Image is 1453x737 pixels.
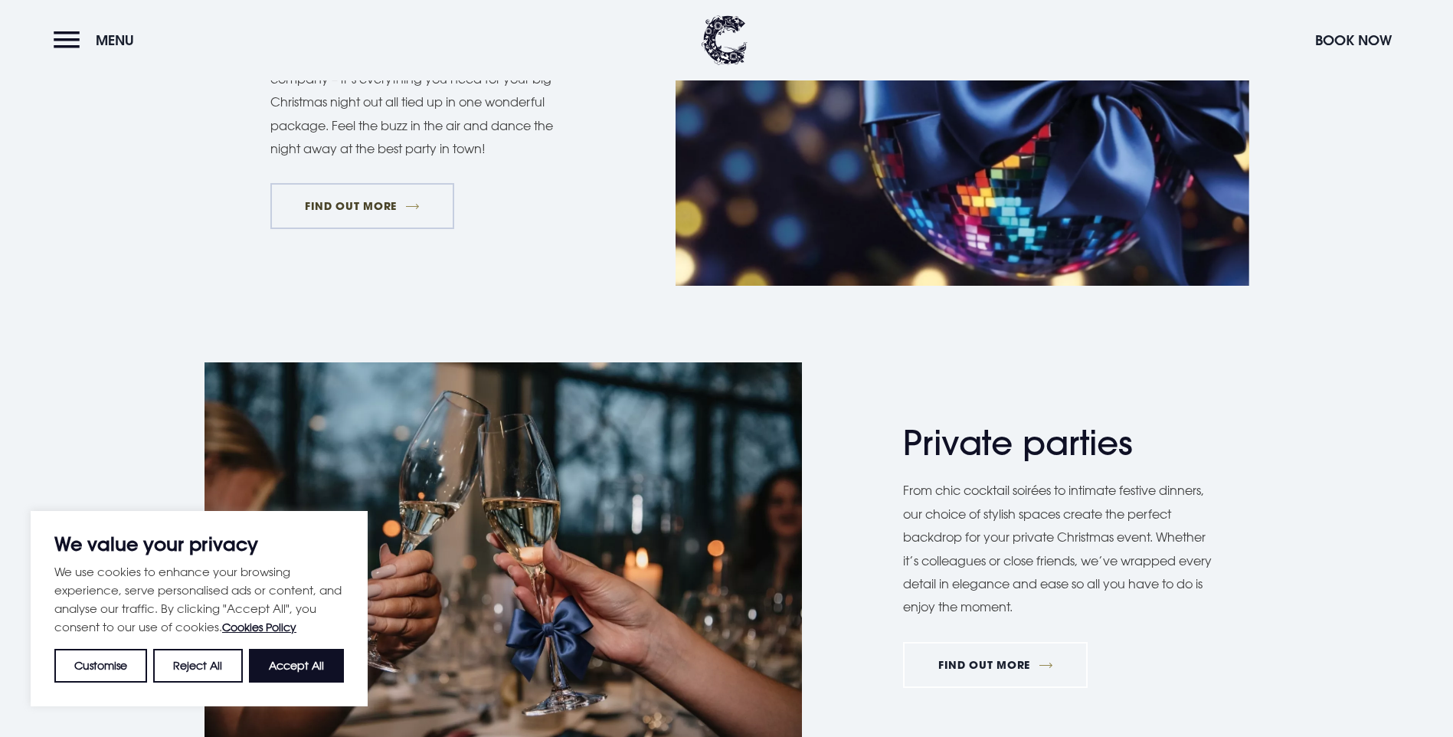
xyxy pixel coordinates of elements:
[96,31,134,49] span: Menu
[702,15,748,65] img: Clandeboye Lodge
[54,535,344,553] p: We value your privacy
[1307,24,1399,57] button: Book Now
[54,24,142,57] button: Menu
[903,423,1202,463] h2: Private parties
[903,642,1088,688] a: FIND OUT MORE
[249,649,344,683] button: Accept All
[31,511,368,706] div: We value your privacy
[153,649,242,683] button: Reject All
[222,621,296,634] a: Cookies Policy
[54,562,344,637] p: We use cookies to enhance your browsing experience, serve personalised ads or content, and analys...
[270,183,455,229] a: FIND OUT MORE
[903,479,1217,618] p: From chic cocktail soirées to intimate festive dinners, our choice of stylish spaces create the p...
[270,44,584,160] p: Good food, great cocktails, live music and the best company – it’s everything you need for your b...
[54,649,147,683] button: Customise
